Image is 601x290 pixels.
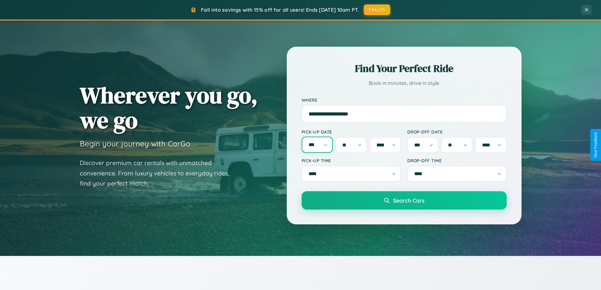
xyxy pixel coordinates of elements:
[302,158,401,163] label: Pick-up Time
[80,158,238,189] p: Discover premium car rentals with unmatched convenience. From luxury vehicles to everyday rides, ...
[407,129,507,134] label: Drop-off Date
[80,83,258,133] h1: Wherever you go, we go
[302,129,401,134] label: Pick-up Date
[593,132,598,158] div: Give Feedback
[364,4,390,15] button: FALL15
[302,191,507,210] button: Search Cars
[407,158,507,163] label: Drop-off Time
[201,7,359,13] span: Fall into savings with 15% off for all users! Ends [DATE] 10am PT.
[393,197,424,204] span: Search Cars
[302,97,507,103] label: Where
[302,62,507,75] h2: Find Your Perfect Ride
[80,139,191,148] h3: Begin your journey with CarGo
[302,79,507,88] p: Book in minutes, drive in style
